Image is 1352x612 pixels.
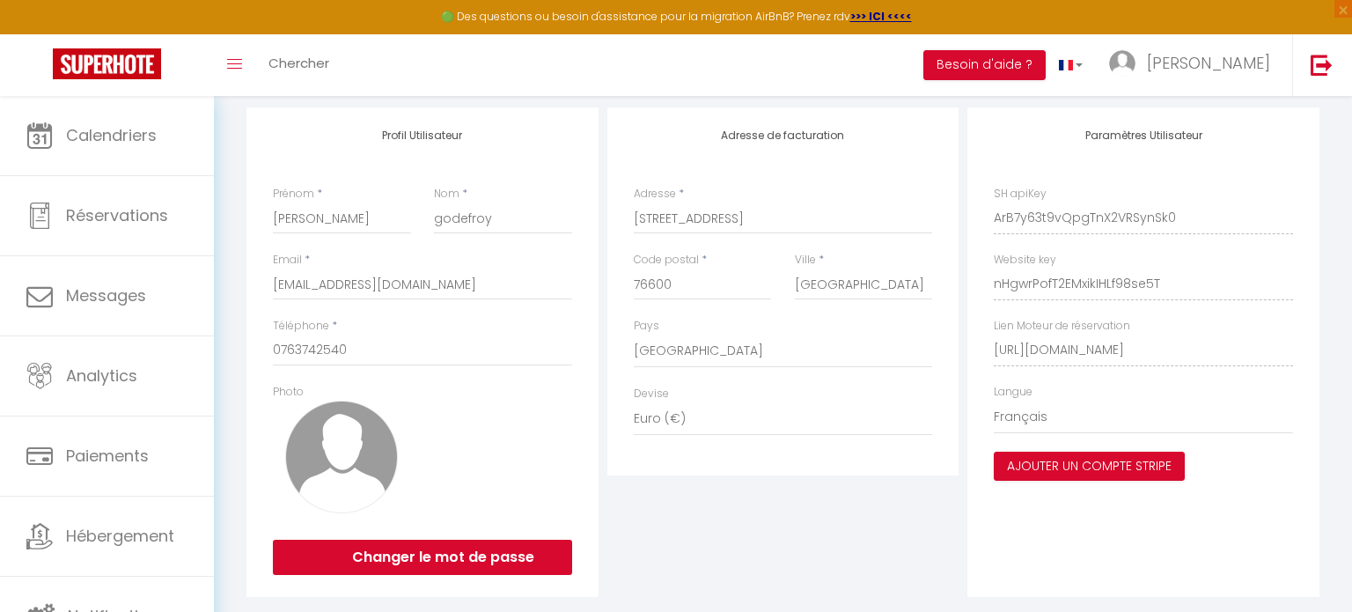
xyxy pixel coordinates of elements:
span: Réservations [66,204,168,226]
label: Nom [434,186,459,203]
label: Ville [795,252,816,269]
h4: Profil Utilisateur [273,129,572,142]
label: Adresse [634,186,676,203]
a: Chercher [255,34,342,96]
span: Calendriers [66,124,157,146]
span: Messages [66,284,146,306]
span: Paiements [66,445,149,467]
button: Ajouter un compte Stripe [994,452,1185,482]
label: Devise [634,386,669,402]
label: Email [273,252,302,269]
label: Pays [634,318,659,335]
span: Analytics [66,365,137,387]
label: Photo [273,384,304,401]
label: Langue [994,384,1032,401]
label: Code postal [634,252,699,269]
img: logout [1311,54,1333,76]
label: SH apiKey [994,186,1047,203]
button: Besoin d'aide ? [923,50,1046,80]
label: Lien Moteur de réservation [994,318,1130,335]
h4: Adresse de facturation [634,129,933,142]
span: [PERSON_NAME] [1147,52,1270,74]
a: ... [PERSON_NAME] [1096,34,1292,96]
span: Hébergement [66,525,174,547]
img: ... [1109,50,1135,77]
span: Chercher [268,54,329,72]
label: Prénom [273,186,314,203]
h4: Paramètres Utilisateur [994,129,1293,142]
label: Website key [994,252,1056,269]
button: Changer le mot de passe [273,540,572,575]
img: avatar.png [285,401,398,513]
a: >>> ICI <<<< [850,9,912,24]
label: Téléphone [273,318,329,335]
img: Super Booking [53,48,161,79]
